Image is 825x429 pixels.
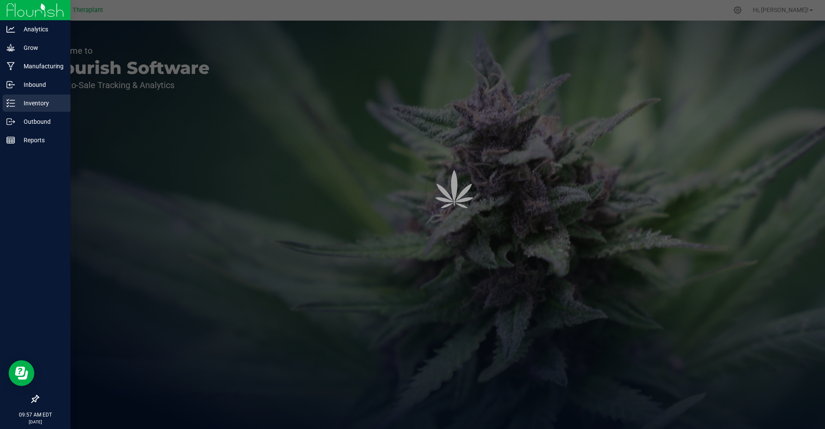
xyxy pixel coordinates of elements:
[15,61,67,71] p: Manufacturing
[6,136,15,144] inline-svg: Reports
[9,360,34,386] iframe: Resource center
[4,411,67,419] p: 09:57 AM EDT
[6,25,15,34] inline-svg: Analytics
[6,62,15,70] inline-svg: Manufacturing
[15,135,67,145] p: Reports
[15,80,67,90] p: Inbound
[15,98,67,108] p: Inventory
[4,419,67,425] p: [DATE]
[6,80,15,89] inline-svg: Inbound
[6,43,15,52] inline-svg: Grow
[6,99,15,107] inline-svg: Inventory
[6,117,15,126] inline-svg: Outbound
[15,24,67,34] p: Analytics
[15,43,67,53] p: Grow
[15,116,67,127] p: Outbound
